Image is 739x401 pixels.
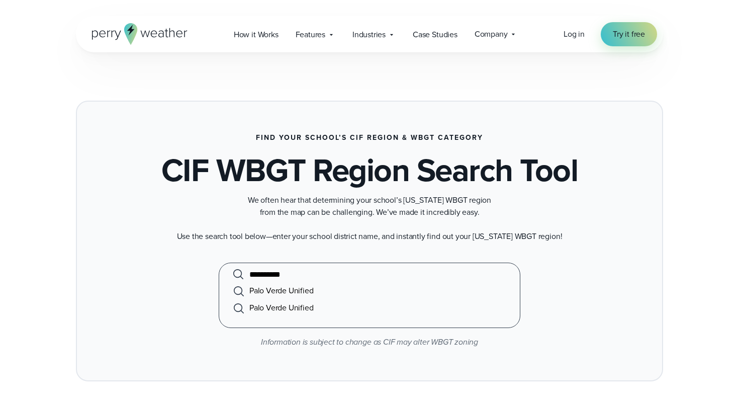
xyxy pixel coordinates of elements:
[404,24,466,45] a: Case Studies
[564,28,585,40] a: Log in
[613,28,645,40] span: Try it free
[231,299,508,316] li: Palo Verde Unified
[352,29,386,41] span: Industries
[168,230,571,243] p: Use the search tool below—enter your school district name, and instantly find out your [US_STATE]...
[601,22,657,46] a: Try it free
[105,336,634,348] p: Information is subject to change as CIF may alter WBGT zoning
[234,29,279,41] span: How it Works
[231,282,508,299] li: Palo Verde Unified
[225,24,287,45] a: How it Works
[413,29,457,41] span: Case Studies
[161,154,578,186] h1: CIF WBGT Region Search Tool
[475,28,508,40] span: Company
[256,134,483,142] h3: Find Your School’s CIF Region & WBGT Category
[296,29,325,41] span: Features
[168,194,571,218] p: We often hear that determining your school’s [US_STATE] WBGT region from the map can be challengi...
